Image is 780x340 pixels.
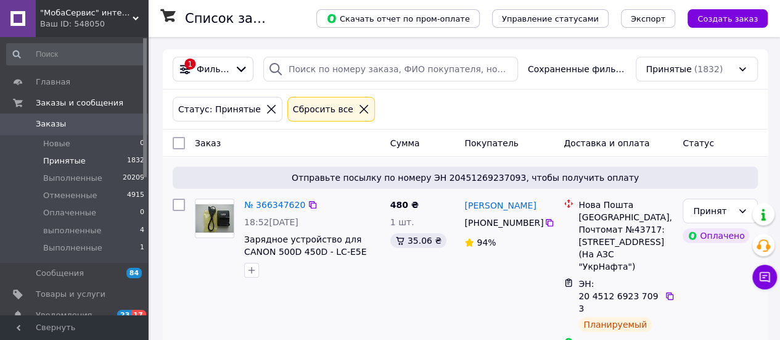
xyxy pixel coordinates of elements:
div: Принят [693,204,733,218]
span: [PHONE_NUMBER] [464,218,543,228]
span: 20209 [123,173,144,184]
div: [GEOGRAPHIC_DATA], Почтомат №43717: [STREET_ADDRESS] (На АЗС "УкрНафта") [578,211,673,273]
input: Поиск по номеру заказа, ФИО покупателя, номеру телефона, Email, номеру накладной [263,57,518,81]
a: Зарядное устройство для CANON 500D 450D - LC-E5E аккумулятор LP-E5 [244,234,366,269]
span: 94% [477,238,496,247]
span: 23 [117,310,131,320]
span: Оплаченные [43,207,96,218]
span: Фильтры [197,63,229,75]
span: 4 [140,225,144,236]
button: Создать заказ [688,9,768,28]
span: Сумма [390,138,420,148]
span: Управление статусами [502,14,599,23]
span: Новые [43,138,70,149]
span: 18:52[DATE] [244,217,298,227]
span: Принятые [43,155,86,167]
span: Статус [683,138,714,148]
span: ЭН: 20 4512 6923 7093 [578,279,658,313]
div: Ваш ID: 548050 [40,19,148,30]
img: Фото товару [195,204,234,233]
span: (1832) [694,64,723,74]
span: Отмененные [43,190,97,201]
a: Создать заказ [675,13,768,23]
button: Экспорт [621,9,675,28]
span: Заказы [36,118,66,130]
input: Поиск [6,43,146,65]
span: 0 [140,138,144,149]
a: Фото товару [195,199,234,238]
span: Главная [36,77,70,88]
div: Нова Пошта [578,199,673,211]
span: Доставка и оплата [564,138,649,148]
span: Заказы и сообщения [36,97,123,109]
span: Выполненные [43,243,102,254]
span: Заказ [195,138,221,148]
span: Скачать отчет по пром-оплате [326,13,470,24]
span: 480 ₴ [390,200,419,210]
span: 4915 [127,190,144,201]
span: Сохраненные фильтры: [528,63,626,75]
span: Сообщения [36,268,84,279]
span: Создать заказ [697,14,758,23]
span: 1 шт. [390,217,414,227]
span: Экспорт [631,14,665,23]
span: выполненные [43,225,101,236]
button: Чат с покупателем [752,265,777,289]
div: Статус: Принятые [176,102,263,116]
button: Управление статусами [492,9,609,28]
span: Товары и услуги [36,289,105,300]
span: 1832 [127,155,144,167]
a: № 366347620 [244,200,305,210]
span: 17 [131,310,146,320]
span: "МобаСервис" интернет-магазин mobaservice [40,7,133,19]
div: 35.06 ₴ [390,233,446,248]
button: Скачать отчет по пром-оплате [316,9,480,28]
span: 0 [140,207,144,218]
h1: Список заказов [185,11,291,26]
a: [PERSON_NAME] [464,199,536,212]
span: Уведомления [36,310,92,321]
div: Оплачено [683,228,749,243]
span: Принятые [646,63,692,75]
span: 84 [126,268,142,278]
div: Сбросить все [290,102,356,116]
span: Покупатель [464,138,519,148]
span: Выполненные [43,173,102,184]
div: Планируемый [578,317,652,332]
span: 1 [140,243,144,254]
span: Отправьте посылку по номеру ЭН 20451269237093, чтобы получить оплату [178,172,753,184]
